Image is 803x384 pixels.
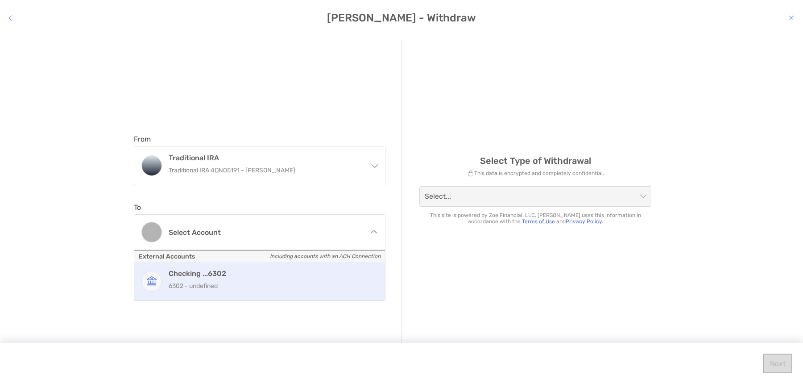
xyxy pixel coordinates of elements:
p: Traditional IRA 4QN05191 - [PERSON_NAME] [169,165,361,176]
label: From [134,135,151,143]
p: This data is encrypted and completely confidential. [419,168,651,179]
img: Traditional IRA [142,156,161,175]
h4: Select account [169,228,361,237]
label: To [134,203,141,212]
img: lock [467,170,474,177]
p: 6302 - undefined [169,280,370,292]
h4: Traditional IRA [169,154,361,162]
img: Checking ...6302 [142,271,161,291]
i: Including accounts with an ACH Connection [270,251,381,262]
a: Privacy Policy [566,218,602,225]
h3: Select Type of Withdrawal [419,155,651,166]
p: This site is powered by Zoe Financial, LLC. [PERSON_NAME] uses this information in accordance wit... [419,212,651,225]
h4: Checking ...6302 [169,269,370,278]
p: External Accounts [134,250,385,262]
a: Terms of Use [522,218,555,225]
